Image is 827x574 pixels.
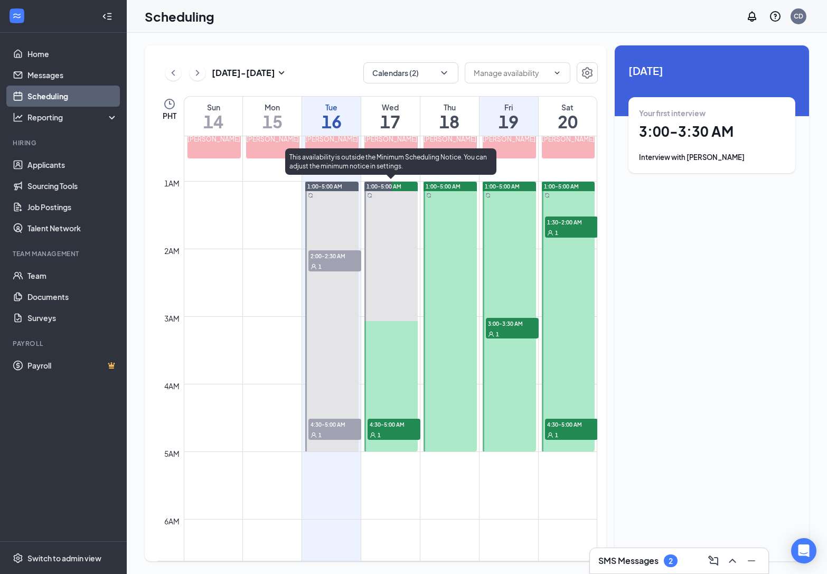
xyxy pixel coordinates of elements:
[745,554,758,567] svg: Minimize
[485,193,491,198] svg: Sync
[769,10,782,23] svg: QuestionInfo
[724,552,741,569] button: ChevronUp
[420,102,479,112] div: Thu
[420,97,479,136] a: September 18, 2025
[308,250,361,261] span: 2:00-2:30 AM
[581,67,594,79] svg: Settings
[474,67,549,79] input: Manage availability
[318,263,322,270] span: 1
[707,554,720,567] svg: ComposeMessage
[364,135,418,144] div: [PERSON_NAME].Homeinstead
[480,102,538,112] div: Fri
[545,419,598,429] span: 4:30-5:00 AM
[705,552,722,569] button: ComposeMessage
[165,65,181,81] button: ChevronLeft
[246,135,299,144] div: [PERSON_NAME].Homeinstead
[361,102,420,112] div: Wed
[27,64,118,86] a: Messages
[628,62,795,79] span: [DATE]
[598,555,659,567] h3: SMS Messages
[13,339,116,348] div: Payroll
[370,432,376,438] svg: User
[539,97,597,136] a: September 20, 2025
[669,557,673,566] div: 2
[539,112,597,130] h1: 20
[168,67,178,79] svg: ChevronLeft
[420,112,479,130] h1: 18
[27,196,118,218] a: Job Postings
[488,331,494,337] svg: User
[212,67,275,79] h3: [DATE] - [DATE]
[13,112,23,123] svg: Analysis
[542,135,595,144] div: [PERSON_NAME].Homeinstead
[27,218,118,239] a: Talent Network
[363,62,458,83] button: Calendars (2)ChevronDown
[192,67,203,79] svg: ChevronRight
[13,138,116,147] div: Hiring
[302,112,361,130] h1: 16
[547,230,553,236] svg: User
[545,217,598,227] span: 1:30-2:00 AM
[13,553,23,563] svg: Settings
[162,515,182,527] div: 6am
[368,419,420,429] span: 4:30-5:00 AM
[302,102,361,112] div: Tue
[746,10,758,23] svg: Notifications
[486,318,539,328] span: 3:00-3:30 AM
[791,538,816,563] div: Open Intercom Messenger
[553,69,561,77] svg: ChevronDown
[27,553,101,563] div: Switch to admin view
[305,135,359,144] div: [PERSON_NAME].Homeinstead
[27,355,118,376] a: PayrollCrown
[184,97,242,136] a: September 14, 2025
[544,183,579,190] span: 1:00-5:00 AM
[27,265,118,286] a: Team
[243,112,302,130] h1: 15
[311,432,317,438] svg: User
[426,183,461,190] span: 1:00-5:00 AM
[162,380,182,392] div: 4am
[485,183,520,190] span: 1:00-5:00 AM
[366,183,401,190] span: 1:00-5:00 AM
[480,97,538,136] a: September 19, 2025
[13,249,116,258] div: Team Management
[496,331,499,338] span: 1
[285,148,496,175] div: This availability is outside the Minimum Scheduling Notice. You can adjust the minimum notice in ...
[308,193,313,198] svg: Sync
[367,193,372,198] svg: Sync
[318,431,322,439] span: 1
[480,112,538,130] h1: 19
[577,62,598,83] button: Settings
[275,67,288,79] svg: SmallChevronDown
[361,97,420,136] a: September 17, 2025
[555,431,558,439] span: 1
[184,102,242,112] div: Sun
[27,154,118,175] a: Applicants
[184,112,242,130] h1: 14
[639,123,785,140] h1: 3:00 - 3:30 AM
[544,193,550,198] svg: Sync
[12,11,22,21] svg: WorkstreamLogo
[162,313,182,324] div: 3am
[27,43,118,64] a: Home
[547,432,553,438] svg: User
[424,135,477,144] div: [PERSON_NAME].Homeinstead
[145,7,214,25] h1: Scheduling
[307,183,342,190] span: 1:00-5:00 AM
[190,65,205,81] button: ChevronRight
[378,431,381,439] span: 1
[302,97,361,136] a: September 16, 2025
[27,307,118,328] a: Surveys
[311,264,317,270] svg: User
[243,102,302,112] div: Mon
[483,135,536,144] div: [PERSON_NAME].Homeinstead
[27,286,118,307] a: Documents
[726,554,739,567] svg: ChevronUp
[426,193,431,198] svg: Sync
[555,229,558,237] span: 1
[102,11,112,22] svg: Collapse
[439,68,449,78] svg: ChevronDown
[743,552,760,569] button: Minimize
[162,448,182,459] div: 5am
